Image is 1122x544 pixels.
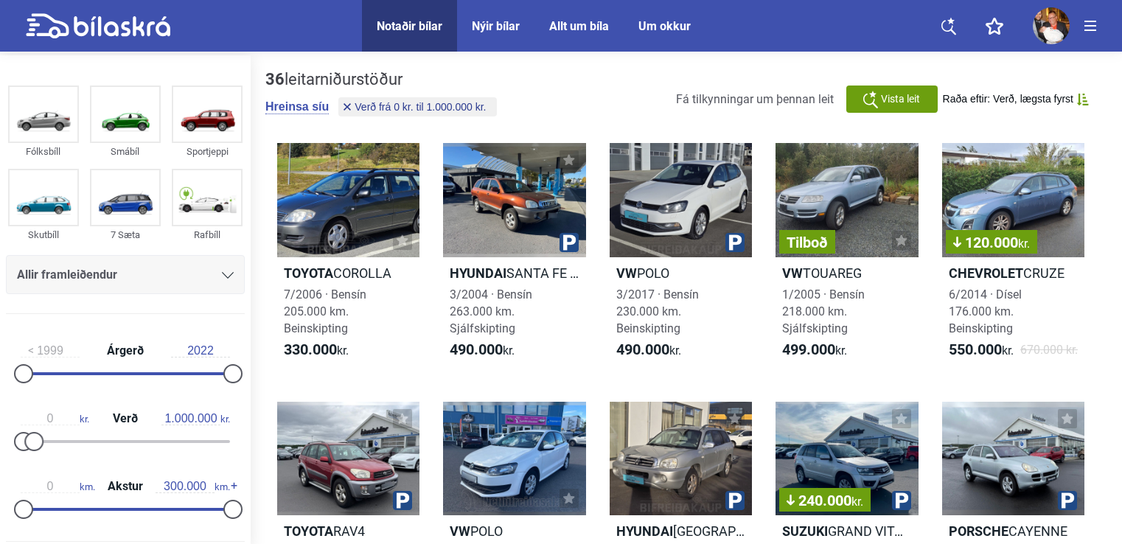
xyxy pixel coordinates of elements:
[277,523,419,540] h2: RAV4
[265,70,285,88] b: 36
[172,226,243,243] div: Rafbíll
[1018,237,1030,251] span: kr.
[443,143,585,372] a: HyundaiSANTA FE 2,7 V63/2004 · Bensín263.000 km. Sjálfskipting490.000kr.
[1058,491,1077,510] img: parking.png
[90,143,161,160] div: Smábíl
[377,19,442,33] a: Notaðir bílar
[776,523,918,540] h2: GRAND VITARA
[1033,7,1070,44] img: 10160347068628909.jpg
[949,265,1023,281] b: Chevrolet
[549,19,609,33] a: Allt um bíla
[851,495,863,509] span: kr.
[616,523,673,539] b: Hyundai
[610,265,752,282] h2: POLO
[156,480,230,493] span: km.
[161,412,230,425] span: kr.
[725,491,745,510] img: parking.png
[284,287,366,335] span: 7/2006 · Bensín 205.000 km. Beinskipting
[949,341,1002,358] b: 550.000
[782,341,835,358] b: 499.000
[616,341,669,358] b: 490.000
[1020,341,1078,359] span: 670.000 kr.
[393,491,412,510] img: parking.png
[776,143,918,372] a: TilboðVWTOUAREG1/2005 · Bensín218.000 km. Sjálfskipting499.000kr.
[284,341,337,358] b: 330.000
[103,345,147,357] span: Árgerð
[8,143,79,160] div: Fólksbíll
[676,92,834,106] span: Fá tilkynningar um þennan leit
[782,341,847,359] span: kr.
[776,265,918,282] h2: TOUAREG
[943,93,1089,105] button: Raða eftir: Verð, lægsta fyrst
[942,265,1084,282] h2: CRUZE
[782,287,865,335] span: 1/2005 · Bensín 218.000 km. Sjálfskipting
[109,413,142,425] span: Verð
[472,19,520,33] a: Nýir bílar
[881,91,920,107] span: Vista leit
[725,233,745,252] img: parking.png
[443,523,585,540] h2: POLO
[560,233,579,252] img: parking.png
[892,491,911,510] img: parking.png
[21,480,95,493] span: km.
[90,226,161,243] div: 7 Sæta
[443,265,585,282] h2: SANTA FE 2,7 V6
[610,523,752,540] h2: [GEOGRAPHIC_DATA]
[610,143,752,372] a: VWPOLO3/2017 · Bensín230.000 km. Beinskipting490.000kr.
[616,341,681,359] span: kr.
[284,265,333,281] b: Toyota
[787,235,828,250] span: Tilboð
[943,93,1073,105] span: Raða eftir: Verð, lægsta fyrst
[17,265,117,285] span: Allir framleiðendur
[949,287,1022,335] span: 6/2014 · Dísel 176.000 km. Beinskipting
[265,100,329,114] button: Hreinsa síu
[21,412,89,425] span: kr.
[172,143,243,160] div: Sportjeppi
[616,287,699,335] span: 3/2017 · Bensín 230.000 km. Beinskipting
[277,143,419,372] a: ToyotaCOROLLA7/2006 · Bensín205.000 km. Beinskipting330.000kr.
[450,341,503,358] b: 490.000
[284,341,349,359] span: kr.
[942,143,1084,372] a: 120.000kr.ChevroletCRUZE6/2014 · Dísel176.000 km. Beinskipting550.000kr.670.000 kr.
[450,287,532,335] span: 3/2004 · Bensín 263.000 km. Sjálfskipting
[284,523,333,539] b: Toyota
[8,226,79,243] div: Skutbíll
[104,481,147,492] span: Akstur
[949,523,1008,539] b: Porsche
[450,341,515,359] span: kr.
[787,493,863,508] span: 240.000
[953,235,1030,250] span: 120.000
[942,523,1084,540] h2: CAYENNE
[782,523,828,539] b: Suzuki
[450,523,470,539] b: VW
[638,19,691,33] a: Um okkur
[450,265,506,281] b: Hyundai
[338,97,496,116] button: Verð frá 0 kr. til 1.000.000 kr.
[265,70,501,89] div: leitarniðurstöður
[355,102,486,112] span: Verð frá 0 kr. til 1.000.000 kr.
[616,265,637,281] b: VW
[782,265,803,281] b: VW
[949,341,1014,359] span: kr.
[277,265,419,282] h2: COROLLA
